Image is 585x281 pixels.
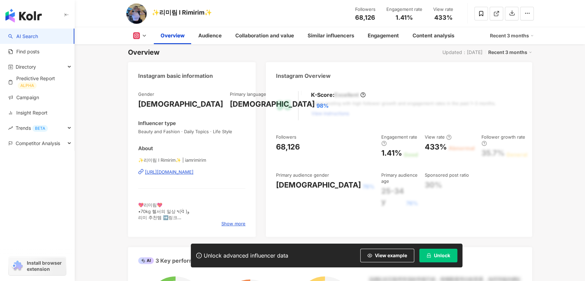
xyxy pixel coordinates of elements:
[425,134,452,140] div: View rate
[426,253,431,258] span: lock
[27,260,64,272] span: Install browser extension
[5,9,42,22] img: logo
[355,14,375,21] span: 68,126
[276,134,296,140] div: Followers
[276,142,300,152] div: 68,126
[434,14,453,21] span: 433%
[490,30,534,41] div: Recent 3 months
[145,169,194,175] div: [URL][DOMAIN_NAME]
[8,75,69,89] a: Predictive ReportALPHA
[8,33,38,40] a: searchAI Search
[198,32,222,40] div: Audience
[16,136,60,151] span: Competitor Analysis
[126,3,147,24] img: KOL Avatar
[360,249,414,262] button: View example
[230,99,315,109] div: [DEMOGRAPHIC_DATA]
[425,172,469,178] div: Sponsored post ratio
[138,99,223,109] div: [DEMOGRAPHIC_DATA]
[442,50,482,55] div: Updated：[DATE]
[138,72,213,80] div: Instagram basic information
[138,120,176,127] div: Influencer type
[368,32,399,40] div: Engagement
[488,48,532,57] div: Recent 3 months
[311,91,366,99] div: K-Score :
[386,6,422,13] div: Engagement rate
[161,32,185,40] div: Overview
[204,252,288,259] div: Unlock advanced influencer data
[32,125,48,132] div: BETA
[431,6,456,13] div: View rate
[8,48,39,55] a: Find posts
[138,169,246,175] a: [URL][DOMAIN_NAME]
[381,134,418,146] div: Engagement rate
[235,32,294,40] div: Collaboration and value
[352,6,378,13] div: Followers
[381,172,418,184] div: Primary audience age
[11,261,24,271] img: chrome extension
[8,126,13,130] span: rise
[8,109,48,116] a: Insight Report
[152,8,212,17] div: ✨리미림 l Rimirim✨
[316,102,329,109] span: 98%
[138,128,246,135] span: Beauty and Fashion · Daily Topics · Life Style
[425,142,447,152] div: 433%
[9,257,66,275] a: chrome extensionInstall browser extension
[138,157,246,163] span: ✨리미림 l Rimirim✨ | iamrimirim
[396,14,413,21] span: 1.41%
[375,253,407,258] span: View example
[221,221,245,227] span: Show more
[16,59,36,74] span: Directory
[138,202,219,239] span: 💖리미림💖 •70kg 헬서의 일상 ٩(ᐛ )و 리미 추천템 ➡️링크 📩[EMAIL_ADDRESS][DOMAIN_NAME] 🫶youtube : 리미림 🎽:@hdex__official
[276,180,361,190] div: [DEMOGRAPHIC_DATA]
[138,91,154,97] div: Gender
[419,249,457,262] button: Unlock
[128,48,160,57] div: Overview
[8,94,39,101] a: Campaign
[276,172,329,178] div: Primary audience gender
[413,32,454,40] div: Content analysis
[381,148,402,158] div: 1.41%
[481,134,527,146] div: Follower growth rate
[138,145,153,152] div: About
[434,253,450,258] span: Unlock
[308,32,354,40] div: Similar influencers
[230,91,266,97] div: Primary language
[16,120,48,136] span: Trends
[276,72,331,80] div: Instagram Overview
